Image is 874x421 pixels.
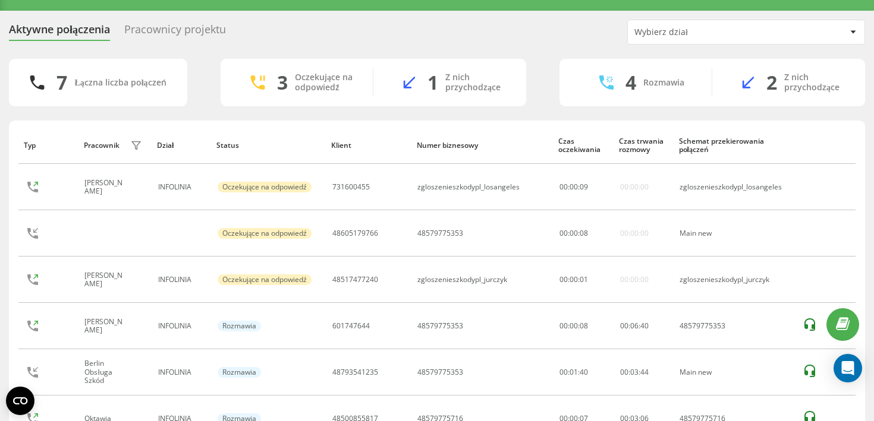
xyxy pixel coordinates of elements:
[559,276,588,284] div: : :
[445,72,508,93] div: Z nich przychodzące
[680,229,789,238] div: Main new
[643,78,684,88] div: Rozmawia
[630,321,639,331] span: 06
[559,182,568,192] span: 00
[559,228,568,238] span: 00
[277,71,288,94] div: 3
[427,71,438,94] div: 1
[124,23,226,42] div: Pracownicy projektu
[218,228,312,239] div: Oczekujące na odpowiedź
[332,183,370,191] div: 731600455
[630,367,639,377] span: 03
[620,367,628,377] span: 00
[6,387,34,415] button: Open CMP widget
[570,274,578,284] span: 00
[680,368,789,376] div: Main new
[417,229,463,238] div: 48579775353
[625,71,636,94] div: 4
[218,321,261,331] div: Rozmawia
[558,137,608,154] div: Czas oczekiwania
[9,23,110,42] div: Aktywne połączenia
[218,274,312,285] div: Oczekujące na odpowiedź
[559,183,588,191] div: : :
[620,368,649,376] div: : :
[620,276,649,284] div: 00:00:00
[766,71,777,94] div: 2
[417,141,548,150] div: Numer biznesowy
[332,276,378,284] div: 48517477240
[784,72,847,93] div: Z nich przychodzące
[24,141,73,150] div: Typ
[417,183,520,191] div: zgloszenieszkodypl_losangeles
[640,321,649,331] span: 40
[619,137,668,154] div: Czas trwania rozmowy
[84,179,127,196] div: [PERSON_NAME]
[158,183,205,191] div: INFOLINIA
[157,141,206,150] div: Dział
[580,228,588,238] span: 08
[559,229,588,238] div: : :
[295,72,355,93] div: Oczekujące na odpowiedź
[570,228,578,238] span: 00
[417,276,507,284] div: zgloszenieszkodypl_jurczyk
[84,271,127,289] div: [PERSON_NAME]
[84,141,120,150] div: Pracownik
[834,354,862,382] div: Open Intercom Messenger
[680,276,789,284] div: zgloszenieszkodypl_jurczyk
[158,368,205,376] div: INFOLINIA
[331,141,405,150] div: Klient
[559,322,607,330] div: 00:00:08
[332,229,378,238] div: 48605179766
[218,367,261,378] div: Rozmawia
[559,274,568,284] span: 00
[680,183,789,191] div: zgloszenieszkodypl_losangeles
[620,322,649,330] div: : :
[679,137,791,154] div: Schemat przekierowania połączeń
[56,71,67,94] div: 7
[332,322,370,330] div: 601747644
[417,368,463,376] div: 48579775353
[620,229,649,238] div: 00:00:00
[620,321,628,331] span: 00
[620,183,649,191] div: 00:00:00
[84,359,127,385] div: Berlin Obsługa Szkód
[580,274,588,284] span: 01
[417,322,463,330] div: 48579775353
[216,141,320,150] div: Status
[634,27,776,37] div: Wybierz dział
[218,182,312,192] div: Oczekujące na odpowiedź
[570,182,578,192] span: 00
[158,276,205,284] div: INFOLINIA
[640,367,649,377] span: 44
[680,322,789,330] div: 48579775353
[559,368,607,376] div: 00:01:40
[84,318,127,335] div: [PERSON_NAME]
[74,78,166,88] div: Łączna liczba połączeń
[332,368,378,376] div: 48793541235
[580,182,588,192] span: 09
[158,322,205,330] div: INFOLINIA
